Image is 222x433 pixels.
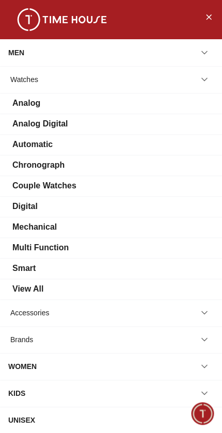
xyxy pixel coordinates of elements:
[10,70,38,89] div: Watches
[12,180,76,192] div: Couple Watches
[12,138,53,151] div: Automatic
[8,384,25,403] div: KIDS
[8,295,222,306] div: Time House Support
[196,5,217,26] em: Minimize
[52,11,157,21] div: Time House Support
[12,242,69,254] div: Multi Function
[12,283,43,295] div: View All
[10,8,114,31] img: ...
[8,357,37,376] div: WOMEN
[10,330,33,349] div: Brands
[5,5,26,26] em: Back
[8,411,35,429] div: UNISEX
[12,200,38,213] div: Digital
[200,8,217,25] button: Close Menu
[12,262,36,275] div: Smart
[8,43,24,62] div: MEN
[56,315,66,326] em: Blush
[12,97,40,109] div: Analog
[12,159,65,171] div: Chronograph
[29,7,46,24] img: Profile picture of Time House Support
[12,221,57,233] div: Mechanical
[135,360,162,366] span: 09:59 AM
[10,303,49,322] div: Accessories
[12,118,68,130] div: Analog Digital
[192,403,214,425] div: Chat Widget
[15,316,152,364] span: Hey there! Need help finding the perfect watch? I'm here if you have any questions or need a quic...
